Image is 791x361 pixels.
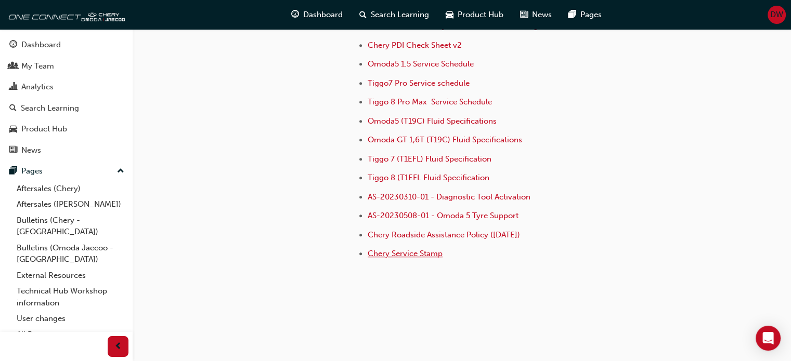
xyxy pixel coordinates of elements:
a: Aftersales (Chery) [12,181,128,197]
a: Chery Roadside Assistance Policy ([DATE]) [368,230,520,239]
button: DW [768,6,786,24]
div: My Team [21,60,54,72]
span: pages-icon [568,8,576,21]
a: Omoda5 1.5 Service Schedule [368,59,474,69]
span: guage-icon [291,8,299,21]
a: My Team [4,57,128,76]
span: Pages [580,9,602,21]
a: Tiggo 8 (T1EFL Fluid Specification [368,173,489,182]
a: AS-20230310-01 - Diagnostic Tool Activation [368,192,530,202]
a: AS-20230508-01 - Omoda 5 Tyre Support [368,211,518,220]
a: Bulletins (Omoda Jaecoo - [GEOGRAPHIC_DATA]) [12,240,128,268]
span: news-icon [9,146,17,155]
div: Product Hub [21,123,67,135]
a: search-iconSearch Learning [351,4,437,25]
span: guage-icon [9,41,17,50]
span: car-icon [446,8,453,21]
span: chart-icon [9,83,17,92]
span: DW [770,9,783,21]
span: news-icon [520,8,528,21]
div: Analytics [21,81,54,93]
a: Omoda5 (T19C) Fluid Specifications [368,116,497,126]
span: people-icon [9,62,17,71]
a: Tiggo7 Pro Service schedule [368,78,470,88]
button: Pages [4,162,128,181]
a: Technical Hub Workshop information [12,283,128,311]
a: guage-iconDashboard [283,4,351,25]
span: Search Learning [371,9,429,21]
button: DashboardMy TeamAnalyticsSearch LearningProduct HubNews [4,33,128,162]
span: Product Hub [458,9,503,21]
a: News [4,141,128,160]
a: Bulletins (Chery - [GEOGRAPHIC_DATA]) [12,212,128,240]
a: Chery Service Stamp [368,249,443,258]
a: Analytics [4,77,128,97]
div: Dashboard [21,39,61,51]
div: News [21,144,41,156]
a: Tiggo 7 (T1EFL) Fluid Specification [368,154,494,164]
a: Tiggo 8 Pro Max Service Schedule [368,97,492,106]
a: All Pages [12,327,128,343]
span: search-icon [9,104,17,113]
a: User changes [12,311,128,327]
a: Dashboard [4,35,128,55]
a: Aftersales ([PERSON_NAME]) [12,196,128,212]
span: up-icon [117,165,124,178]
span: prev-icon [114,340,122,353]
a: Product Hub [4,119,128,139]
div: Search Learning [21,102,79,114]
a: External Resources [12,268,128,284]
span: car-icon [9,125,17,134]
span: News [532,9,552,21]
a: Omoda GT 1,6T (T19C) Fluid Specifications [368,135,522,144]
span: search-icon [359,8,367,21]
a: car-iconProduct Hub [437,4,512,25]
div: Open Intercom Messenger [756,326,781,351]
img: oneconnect [5,4,125,25]
span: Dashboard [303,9,343,21]
a: Chery PDI Check Sheet v2 [368,41,462,50]
a: pages-iconPages [560,4,610,25]
a: news-iconNews [512,4,560,25]
span: pages-icon [9,167,17,176]
a: Search Learning [4,99,128,118]
div: Pages [21,165,43,177]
